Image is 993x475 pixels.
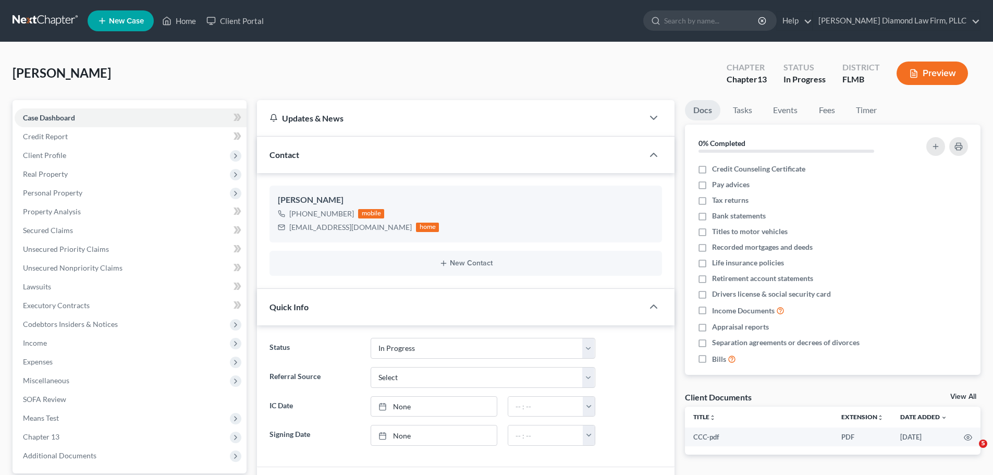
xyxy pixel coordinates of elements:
[727,74,767,86] div: Chapter
[777,11,812,30] a: Help
[727,62,767,74] div: Chapter
[693,413,716,421] a: Titleunfold_more
[685,428,833,446] td: CCC-pdf
[508,425,583,445] input: -- : --
[685,392,752,403] div: Client Documents
[23,451,96,460] span: Additional Documents
[201,11,269,30] a: Client Portal
[15,390,247,409] a: SOFA Review
[109,17,144,25] span: New Case
[23,207,81,216] span: Property Analysis
[765,100,806,120] a: Events
[725,100,761,120] a: Tasks
[712,289,831,299] span: Drivers license & social security card
[416,223,439,232] div: home
[157,11,201,30] a: Home
[23,151,66,160] span: Client Profile
[712,226,788,237] span: Titles to motor vehicles
[23,413,59,422] span: Means Test
[833,428,892,446] td: PDF
[15,277,247,296] a: Lawsuits
[264,367,365,388] label: Referral Source
[712,337,860,348] span: Separation agreements or decrees of divorces
[23,301,90,310] span: Executory Contracts
[508,397,583,417] input: -- : --
[23,245,109,253] span: Unsecured Priority Claims
[842,62,880,74] div: District
[664,11,759,30] input: Search by name...
[23,188,82,197] span: Personal Property
[13,65,111,80] span: [PERSON_NAME]
[23,169,68,178] span: Real Property
[712,354,726,364] span: Bills
[897,62,968,85] button: Preview
[900,413,947,421] a: Date Added expand_more
[757,74,767,84] span: 13
[358,209,384,218] div: mobile
[877,415,884,421] i: unfold_more
[23,395,66,404] span: SOFA Review
[23,132,68,141] span: Credit Report
[15,108,247,127] a: Case Dashboard
[23,282,51,291] span: Lawsuits
[269,113,631,124] div: Updates & News
[842,74,880,86] div: FLMB
[712,242,813,252] span: Recorded mortgages and deeds
[371,425,497,445] a: None
[371,397,497,417] a: None
[709,415,716,421] i: unfold_more
[15,296,247,315] a: Executory Contracts
[698,139,745,148] strong: 0% Completed
[810,100,843,120] a: Fees
[289,222,412,233] div: [EMAIL_ADDRESS][DOMAIN_NAME]
[941,415,947,421] i: expand_more
[23,376,69,385] span: Miscellaneous
[712,164,805,174] span: Credit Counseling Certificate
[15,259,247,277] a: Unsecured Nonpriority Claims
[712,273,813,284] span: Retirement account statements
[15,202,247,221] a: Property Analysis
[23,357,53,366] span: Expenses
[15,127,247,146] a: Credit Report
[289,209,354,219] div: [PHONE_NUMBER]
[685,100,720,120] a: Docs
[278,194,654,206] div: [PERSON_NAME]
[23,113,75,122] span: Case Dashboard
[264,338,365,359] label: Status
[848,100,885,120] a: Timer
[269,150,299,160] span: Contact
[15,240,247,259] a: Unsecured Priority Claims
[264,425,365,446] label: Signing Date
[841,413,884,421] a: Extensionunfold_more
[23,338,47,347] span: Income
[712,258,784,268] span: Life insurance policies
[23,226,73,235] span: Secured Claims
[958,440,983,465] iframe: Intercom live chat
[950,393,976,400] a: View All
[783,62,826,74] div: Status
[813,11,980,30] a: [PERSON_NAME] Diamond Law Firm, PLLC
[264,396,365,417] label: IC Date
[23,320,118,328] span: Codebtors Insiders & Notices
[783,74,826,86] div: In Progress
[712,322,769,332] span: Appraisal reports
[712,179,750,190] span: Pay advices
[23,432,59,441] span: Chapter 13
[15,221,247,240] a: Secured Claims
[892,428,955,446] td: [DATE]
[712,306,775,316] span: Income Documents
[23,263,122,272] span: Unsecured Nonpriority Claims
[712,211,766,221] span: Bank statements
[712,195,749,205] span: Tax returns
[269,302,309,312] span: Quick Info
[979,440,987,448] span: 5
[278,259,654,267] button: New Contact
